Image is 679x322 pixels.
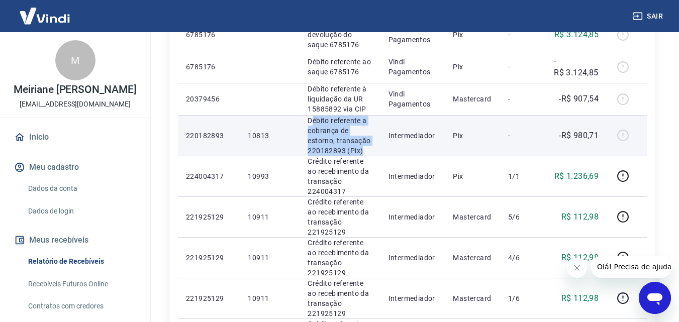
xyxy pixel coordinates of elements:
p: 5/6 [508,212,538,222]
span: Olá! Precisa de ajuda? [6,7,84,15]
p: 10911 [248,293,292,303]
iframe: Botão para abrir a janela de mensagens [639,282,671,314]
p: Vindi Pagamentos [389,25,437,45]
p: Mastercard [453,293,492,303]
a: Contratos com credores [24,296,138,316]
p: Pix [453,171,492,181]
p: -R$ 907,54 [559,93,599,105]
p: Crédito referente ao recebimento da transação 221925129 [308,278,372,318]
p: Pix [453,131,492,141]
p: Débito referente ao saque 6785176 [308,57,372,77]
p: R$ 112,98 [561,211,599,223]
p: 10911 [248,253,292,263]
a: Relatório de Recebíveis [24,251,138,272]
a: Dados de login [24,201,138,222]
p: Vindi Pagamentos [389,57,437,77]
p: 10911 [248,212,292,222]
p: 221925129 [186,212,232,222]
p: - [508,30,538,40]
button: Sair [631,7,667,26]
p: Mastercard [453,94,492,104]
p: Meiriane [PERSON_NAME] [14,84,137,95]
p: -R$ 980,71 [559,130,599,142]
p: R$ 1.236,69 [554,170,599,182]
p: Vindi Pagamentos [389,89,437,109]
p: - [508,131,538,141]
button: Meu cadastro [12,156,138,178]
p: 224004317 [186,171,232,181]
p: 221925129 [186,253,232,263]
p: Débito referente a cobrança de estorno, transação 220182893 (Pix) [308,116,372,156]
p: Crédito referente ao recebimento da transação 224004317 [308,156,372,196]
p: - [508,62,538,72]
p: R$ 112,98 [561,292,599,304]
a: Dados da conta [24,178,138,199]
p: Crédito referente à devolução do saque 6785176 [308,20,372,50]
img: Vindi [12,1,77,31]
p: -R$ 3.124,85 [554,55,599,79]
div: M [55,40,95,80]
p: R$ 112,98 [561,252,599,264]
p: Intermediador [389,131,437,141]
p: Intermediador [389,171,437,181]
p: Crédito referente ao recebimento da transação 221925129 [308,238,372,278]
iframe: Mensagem da empresa [591,256,671,278]
p: Pix [453,62,492,72]
p: 221925129 [186,293,232,303]
p: Débito referente à liquidação da UR 15885892 via CIP [308,84,372,114]
p: 10993 [248,171,292,181]
p: Intermediador [389,293,437,303]
p: Mastercard [453,212,492,222]
p: 20379456 [186,94,232,104]
p: 6785176 [186,30,232,40]
p: Intermediador [389,253,437,263]
p: 1/6 [508,293,538,303]
a: Início [12,126,138,148]
p: R$ 3.124,85 [554,29,599,41]
p: Intermediador [389,212,437,222]
iframe: Fechar mensagem [567,258,587,278]
p: Pix [453,30,492,40]
p: - [508,94,538,104]
p: 6785176 [186,62,232,72]
p: 1/1 [508,171,538,181]
p: 10813 [248,131,292,141]
a: Recebíveis Futuros Online [24,274,138,294]
p: [EMAIL_ADDRESS][DOMAIN_NAME] [20,99,131,110]
p: Mastercard [453,253,492,263]
p: Crédito referente ao recebimento da transação 221925129 [308,197,372,237]
p: 4/6 [508,253,538,263]
button: Meus recebíveis [12,229,138,251]
p: 220182893 [186,131,232,141]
